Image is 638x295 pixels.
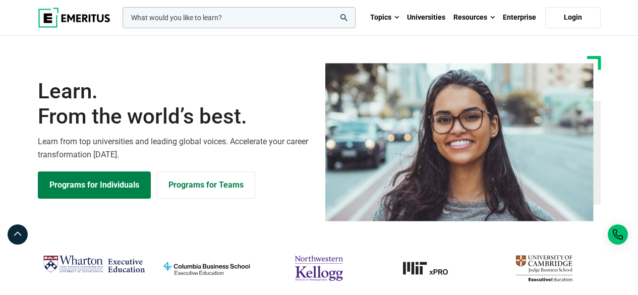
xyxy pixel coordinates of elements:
a: Explore Programs [38,171,151,199]
a: MIT-xPRO [380,252,483,285]
span: From the world’s best. [38,104,313,129]
img: MIT xPRO [380,252,483,285]
a: Explore for Business [157,171,255,199]
p: Learn from top universities and leading global voices. Accelerate your career transformation [DATE]. [38,135,313,161]
a: Login [545,7,601,28]
img: Wharton Executive Education [43,252,145,277]
input: woocommerce-product-search-field-0 [123,7,356,28]
img: northwestern-kellogg [268,252,370,285]
img: columbia-business-school [155,252,258,285]
img: cambridge-judge-business-school [493,252,595,285]
h1: Learn. [38,79,313,130]
img: Learn from the world's best [325,63,594,221]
